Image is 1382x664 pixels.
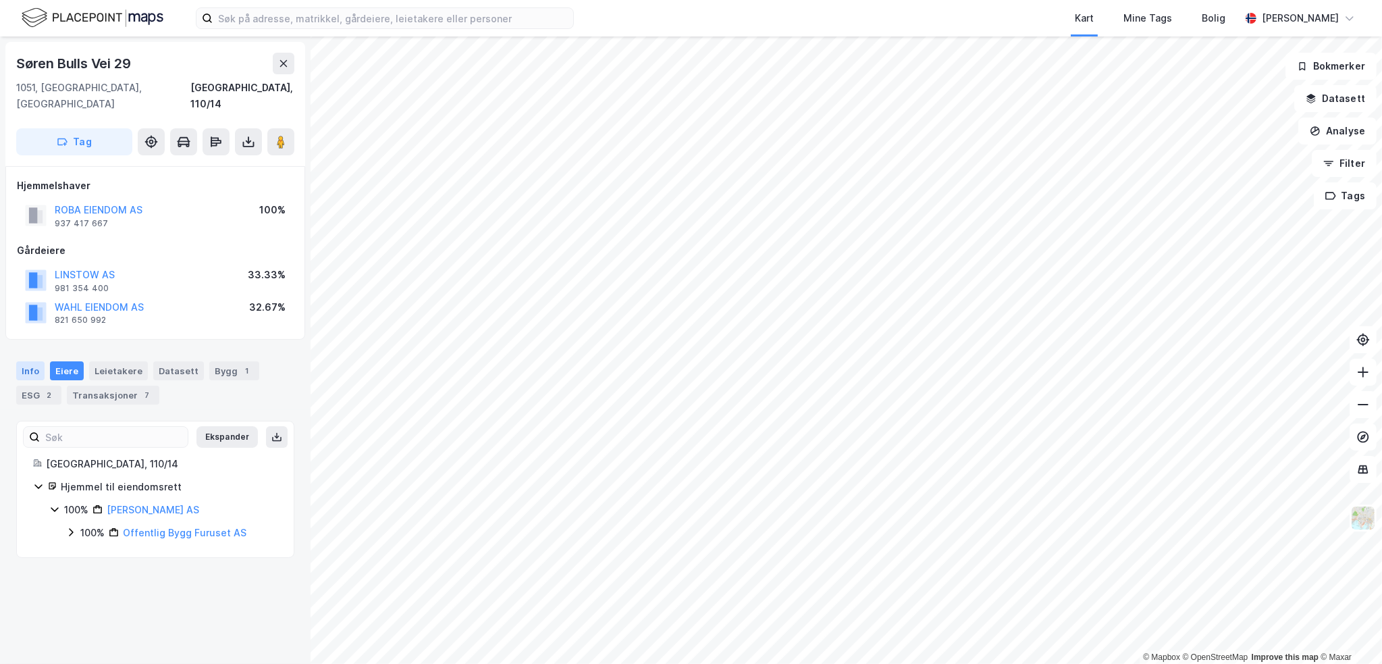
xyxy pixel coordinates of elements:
[16,128,132,155] button: Tag
[17,178,294,194] div: Hjemmelshaver
[1285,53,1377,80] button: Bokmerker
[1075,10,1094,26] div: Kart
[55,283,109,294] div: 981 354 400
[80,525,105,541] div: 100%
[43,388,56,402] div: 2
[1143,653,1180,662] a: Mapbox
[123,527,246,538] a: Offentlig Bygg Furuset AS
[64,502,88,518] div: 100%
[1314,599,1382,664] iframe: Chat Widget
[1314,599,1382,664] div: Kontrollprogram for chat
[196,426,258,448] button: Ekspander
[153,361,204,380] div: Datasett
[16,386,61,405] div: ESG
[1183,653,1248,662] a: OpenStreetMap
[140,388,154,402] div: 7
[50,361,84,380] div: Eiere
[46,456,277,472] div: [GEOGRAPHIC_DATA], 110/14
[213,8,573,28] input: Søk på adresse, matrikkel, gårdeiere, leietakere eller personer
[16,361,45,380] div: Info
[1202,10,1225,26] div: Bolig
[1350,505,1376,531] img: Z
[1262,10,1339,26] div: [PERSON_NAME]
[67,386,159,405] div: Transaksjoner
[61,479,277,495] div: Hjemmel til eiendomsrett
[17,242,294,259] div: Gårdeiere
[1314,182,1377,209] button: Tags
[240,364,254,378] div: 1
[1123,10,1172,26] div: Mine Tags
[1312,150,1377,177] button: Filter
[190,80,294,112] div: [GEOGRAPHIC_DATA], 110/14
[1298,118,1377,145] button: Analyse
[89,361,148,380] div: Leietakere
[55,218,108,229] div: 937 417 667
[249,299,286,315] div: 32.67%
[209,361,259,380] div: Bygg
[259,202,286,218] div: 100%
[40,427,188,447] input: Søk
[55,315,106,326] div: 821 650 992
[107,504,199,515] a: [PERSON_NAME] AS
[16,80,190,112] div: 1051, [GEOGRAPHIC_DATA], [GEOGRAPHIC_DATA]
[22,6,163,30] img: logo.f888ab2527a4732fd821a326f86c7f29.svg
[1294,85,1377,112] button: Datasett
[16,53,133,74] div: Søren Bulls Vei 29
[248,267,286,283] div: 33.33%
[1252,653,1319,662] a: Improve this map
